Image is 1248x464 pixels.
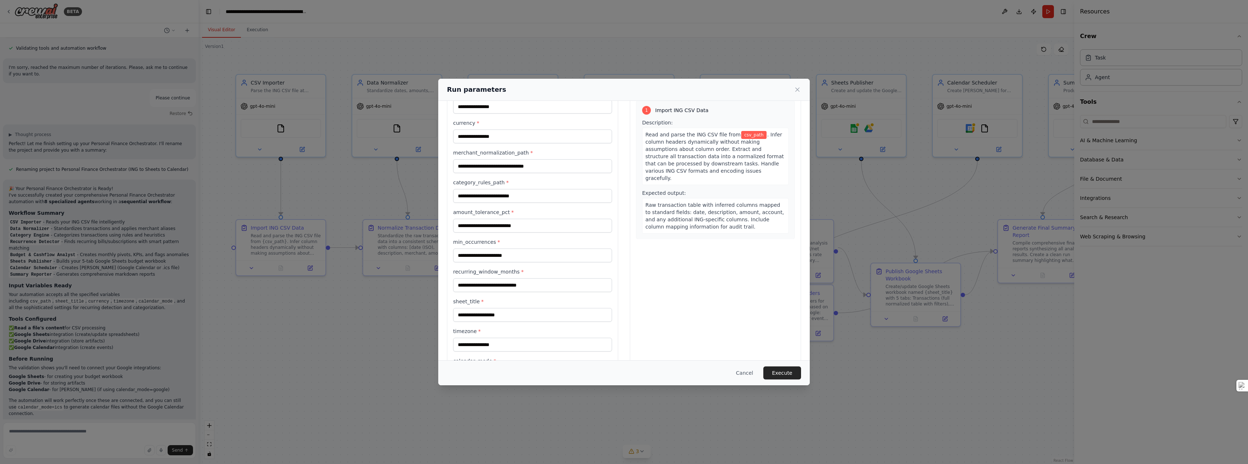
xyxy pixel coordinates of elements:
[763,366,801,379] button: Execute
[453,179,612,186] label: category_rules_path
[730,366,759,379] button: Cancel
[655,107,709,114] span: Import ING CSV Data
[453,238,612,246] label: min_occurrences
[642,106,651,115] div: 1
[453,298,612,305] label: sheet_title
[453,328,612,335] label: timezone
[645,202,784,230] span: Raw transaction table with inferred columns mapped to standard fields: date, description, amount,...
[453,119,612,127] label: currency
[453,268,612,275] label: recurring_window_months
[645,132,740,137] span: Read and parse the ING CSV file from
[453,357,612,365] label: calendar_mode
[453,149,612,156] label: merchant_normalization_path
[642,120,673,126] span: Description:
[741,131,766,139] span: Variable: csv_path
[447,85,506,95] h2: Run parameters
[642,190,686,196] span: Expected output:
[645,132,784,181] span: . Infer column headers dynamically without making assumptions about column order. Extract and str...
[453,209,612,216] label: amount_tolerance_pct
